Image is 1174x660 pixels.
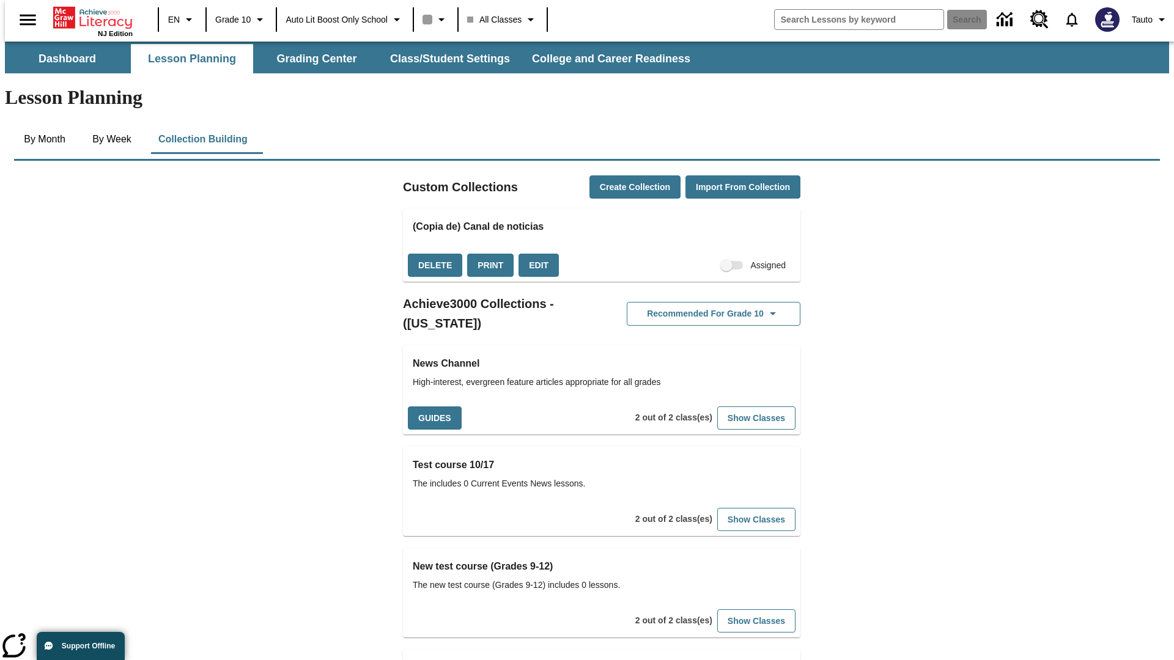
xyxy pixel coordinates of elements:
button: Print, will open in a new window [467,254,514,277]
div: Home [53,4,133,37]
button: Lesson Planning [131,44,253,73]
button: Class/Student Settings [380,44,520,73]
button: Import from Collection [685,175,800,199]
button: Recommended for Grade 10 [627,302,800,326]
span: Assigned [750,259,786,272]
input: search field [775,10,943,29]
button: Guides [408,406,462,430]
span: EN [168,13,180,26]
button: Class: All Classes, Select your class [462,9,543,31]
a: Notifications [1056,4,1088,35]
span: All Classes [467,13,522,26]
span: Grade 10 [215,13,251,26]
button: Dashboard [6,44,128,73]
span: Support Offline [62,642,115,650]
button: By Month [14,125,75,154]
span: NJ Edition [98,30,133,37]
h3: Test course 10/17 [413,457,791,474]
button: School: Auto Lit Boost only School, Select your school [281,9,409,31]
div: SubNavbar [5,44,701,73]
h2: Custom Collections [403,177,518,197]
div: SubNavbar [5,42,1169,73]
span: The new test course (Grades 9-12) includes 0 lessons. [413,579,791,592]
button: Open side menu [10,2,46,38]
img: Avatar [1095,7,1120,32]
span: 2 out of 2 class(es) [635,615,712,625]
h2: Achieve3000 Collections - ([US_STATE]) [403,294,602,333]
button: Select a new avatar [1088,4,1127,35]
span: Auto Lit Boost only School [286,13,388,26]
span: High-interest, evergreen feature articles appropriate for all grades [413,376,791,389]
button: Show Classes [717,609,796,633]
button: Language: EN, Select a language [163,9,202,31]
span: Tauto [1132,13,1153,26]
button: Grading Center [256,44,378,73]
button: Show Classes [717,508,796,532]
button: College and Career Readiness [522,44,700,73]
button: Support Offline [37,632,125,660]
a: Home [53,5,133,30]
button: Delete [408,254,462,277]
span: 2 out of 2 class(es) [635,413,712,422]
a: Data Center [989,3,1023,37]
button: Create Collection [589,175,681,199]
button: Profile/Settings [1127,9,1174,31]
h3: News Channel [413,355,791,372]
button: Show Classes [717,406,796,430]
button: By Week [81,125,142,154]
h1: Lesson Planning [5,86,1169,109]
button: Collection Building [149,125,257,154]
h3: New test course (Grades 9-12) [413,558,791,575]
span: The includes 0 Current Events News lessons. [413,477,791,490]
h3: (Copia de) Canal de noticias [413,218,791,235]
button: Grade: Grade 10, Select a grade [210,9,272,31]
span: 2 out of 2 class(es) [635,514,712,524]
a: Resource Center, Will open in new tab [1023,3,1056,36]
button: Edit [519,254,559,277]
